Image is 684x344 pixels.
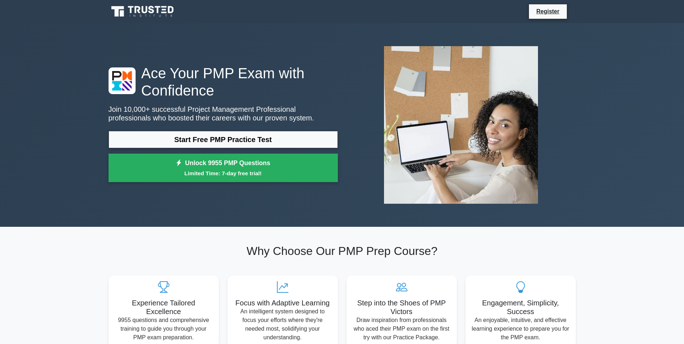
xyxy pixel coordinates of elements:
[352,299,451,316] h5: Step into the Shoes of PMP Victors
[118,169,329,177] small: Limited Time: 7-day free trial!
[471,299,570,316] h5: Engagement, Simplicity, Success
[109,244,576,258] h2: Why Choose Our PMP Prep Course?
[109,65,338,99] h1: Ace Your PMP Exam with Confidence
[109,105,338,122] p: Join 10,000+ successful Project Management Professional professionals who boosted their careers w...
[352,316,451,342] p: Draw inspiration from professionals who aced their PMP exam on the first try with our Practice Pa...
[114,299,213,316] h5: Experience Tailored Excellence
[114,316,213,342] p: 9955 questions and comprehensive training to guide you through your PMP exam preparation.
[109,131,338,148] a: Start Free PMP Practice Test
[233,307,332,342] p: An intelligent system designed to focus your efforts where they're needed most, solidifying your ...
[471,316,570,342] p: An enjoyable, intuitive, and effective learning experience to prepare you for the PMP exam.
[233,299,332,307] h5: Focus with Adaptive Learning
[532,7,564,16] a: Register
[109,154,338,182] a: Unlock 9955 PMP QuestionsLimited Time: 7-day free trial!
